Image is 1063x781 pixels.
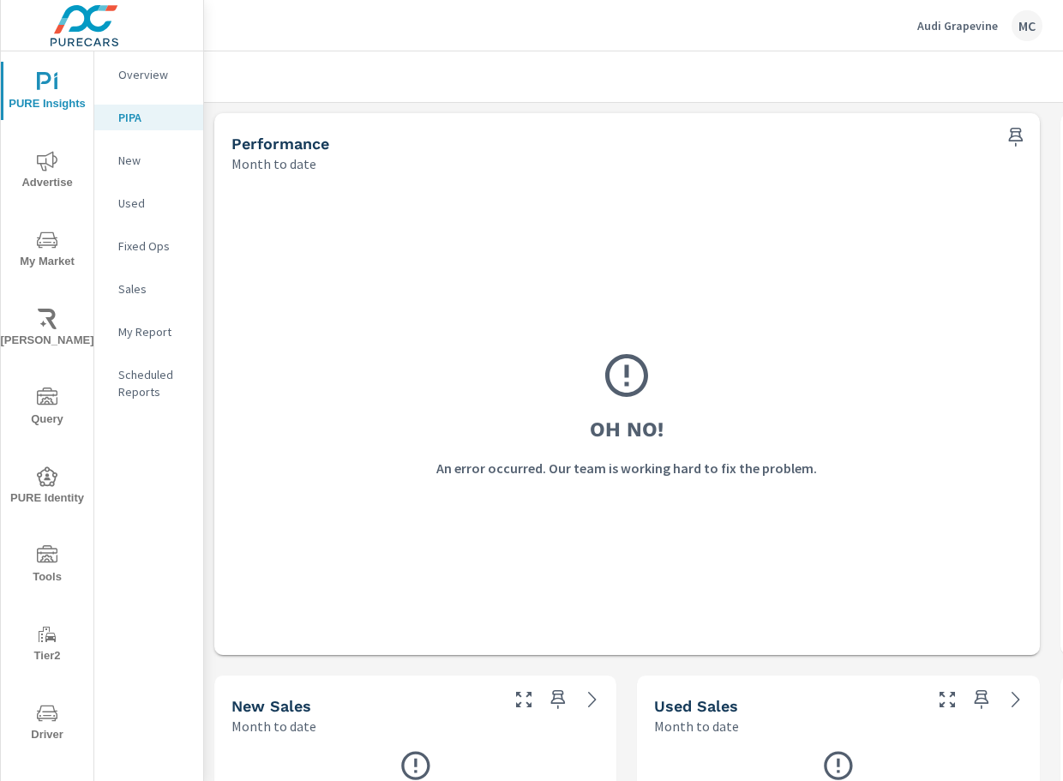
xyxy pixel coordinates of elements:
[654,697,738,715] h5: Used Sales
[579,686,606,713] a: See more details in report
[118,237,189,255] p: Fixed Ops
[118,280,189,297] p: Sales
[934,686,961,713] button: Make Fullscreen
[6,703,88,745] span: Driver
[6,624,88,666] span: Tier2
[654,716,739,736] p: Month to date
[231,716,316,736] p: Month to date
[118,66,189,83] p: Overview
[94,362,203,405] div: Scheduled Reports
[231,135,329,153] h5: Performance
[1002,686,1030,713] a: See more details in report
[94,319,203,345] div: My Report
[6,466,88,508] span: PURE Identity
[94,62,203,87] div: Overview
[231,697,311,715] h5: New Sales
[6,151,88,193] span: Advertise
[6,545,88,587] span: Tools
[6,230,88,272] span: My Market
[94,233,203,259] div: Fixed Ops
[917,18,998,33] p: Audi Grapevine
[968,686,995,713] span: Save this to your personalized report
[231,153,316,174] p: Month to date
[436,458,817,478] p: An error occurred. Our team is working hard to fix the problem.
[1012,10,1042,41] div: MC
[590,415,664,444] h3: Oh No!
[6,387,88,430] span: Query
[94,147,203,173] div: New
[118,109,189,126] p: PIPA
[6,72,88,114] span: PURE Insights
[118,195,189,212] p: Used
[6,309,88,351] span: [PERSON_NAME]
[118,323,189,340] p: My Report
[118,366,189,400] p: Scheduled Reports
[94,105,203,130] div: PIPA
[118,152,189,169] p: New
[94,276,203,302] div: Sales
[544,686,572,713] span: Save this to your personalized report
[510,686,538,713] button: Make Fullscreen
[94,190,203,216] div: Used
